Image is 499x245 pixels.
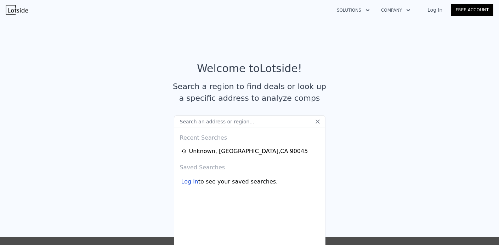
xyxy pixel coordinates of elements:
[451,4,493,16] a: Free Account
[174,115,325,128] input: Search an address or region...
[198,177,278,186] span: to see your saved searches.
[189,147,308,156] div: Unknown , [GEOGRAPHIC_DATA] , CA 90045
[177,158,322,175] div: Saved Searches
[170,81,329,104] div: Search a region to find deals or look up a specific address to analyze comps
[177,128,322,145] div: Recent Searches
[375,4,416,17] button: Company
[197,62,302,75] div: Welcome to Lotside !
[181,177,198,186] div: Log in
[419,6,451,13] a: Log In
[331,4,375,17] button: Solutions
[181,147,320,156] a: Unknown, [GEOGRAPHIC_DATA],CA 90045
[6,5,28,15] img: Lotside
